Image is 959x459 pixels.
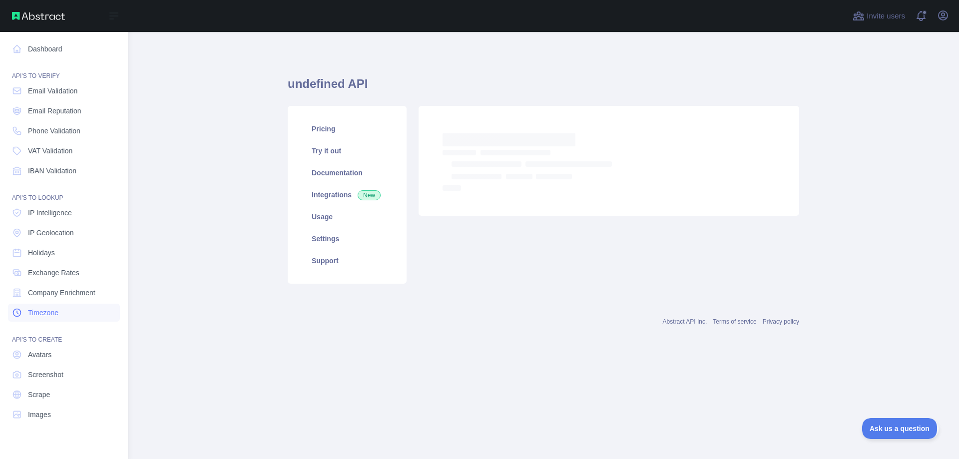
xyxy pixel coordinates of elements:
[8,182,120,202] div: API'S TO LOOKUP
[28,268,79,278] span: Exchange Rates
[300,184,395,206] a: Integrations New
[8,366,120,384] a: Screenshot
[300,162,395,184] a: Documentation
[8,204,120,222] a: IP Intelligence
[12,12,65,20] img: Abstract API
[28,308,58,318] span: Timezone
[300,228,395,250] a: Settings
[300,250,395,272] a: Support
[28,228,74,238] span: IP Geolocation
[8,102,120,120] a: Email Reputation
[28,410,51,420] span: Images
[28,248,55,258] span: Holidays
[28,208,72,218] span: IP Intelligence
[8,406,120,424] a: Images
[8,386,120,404] a: Scrape
[28,146,72,156] span: VAT Validation
[288,76,799,100] h1: undefined API
[8,162,120,180] a: IBAN Validation
[28,106,81,116] span: Email Reputation
[300,140,395,162] a: Try it out
[8,264,120,282] a: Exchange Rates
[8,224,120,242] a: IP Geolocation
[8,122,120,140] a: Phone Validation
[862,418,939,439] iframe: Toggle Customer Support
[713,318,756,325] a: Terms of service
[8,284,120,302] a: Company Enrichment
[8,82,120,100] a: Email Validation
[28,166,76,176] span: IBAN Validation
[763,318,799,325] a: Privacy policy
[358,190,381,200] span: New
[851,8,907,24] button: Invite users
[867,10,905,22] span: Invite users
[300,206,395,228] a: Usage
[28,370,63,380] span: Screenshot
[8,346,120,364] a: Avatars
[8,142,120,160] a: VAT Validation
[28,126,80,136] span: Phone Validation
[28,288,95,298] span: Company Enrichment
[8,304,120,322] a: Timezone
[8,244,120,262] a: Holidays
[8,324,120,344] div: API'S TO CREATE
[28,390,50,400] span: Scrape
[28,350,51,360] span: Avatars
[8,60,120,80] div: API'S TO VERIFY
[300,118,395,140] a: Pricing
[663,318,707,325] a: Abstract API Inc.
[28,86,77,96] span: Email Validation
[8,40,120,58] a: Dashboard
